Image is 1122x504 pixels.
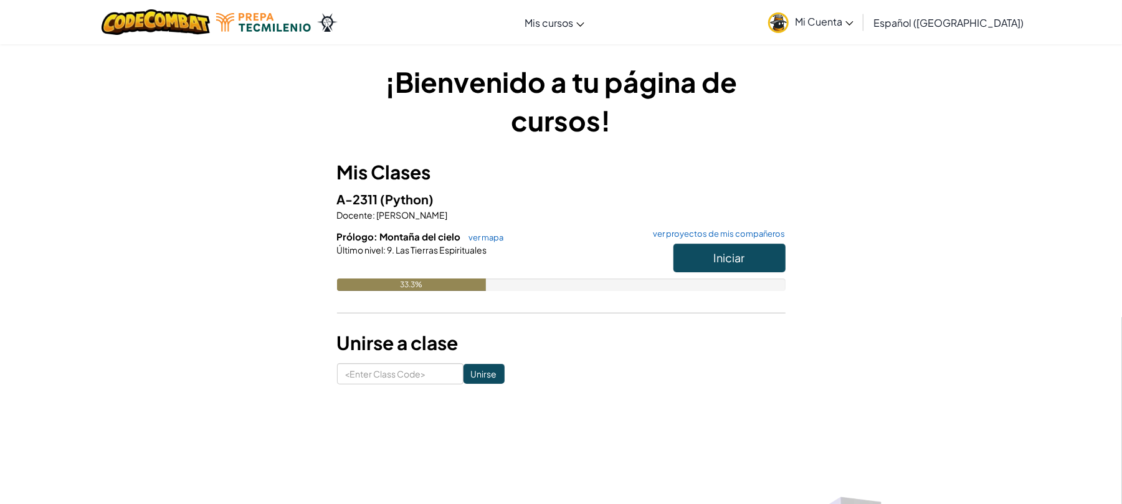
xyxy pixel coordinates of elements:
span: : [384,244,386,255]
span: Mi Cuenta [795,15,853,28]
h1: ¡Bienvenido a tu página de cursos! [337,62,786,140]
h3: Mis Clases [337,158,786,186]
span: Iniciar [714,250,745,265]
a: ver proyectos de mis compañeros [647,230,786,238]
span: A-2311 [337,191,381,207]
span: (Python) [381,191,434,207]
input: Unirse [464,364,505,384]
a: ver mapa [463,232,504,242]
input: <Enter Class Code> [337,363,464,384]
span: Mis cursos [525,16,573,29]
span: Español ([GEOGRAPHIC_DATA]) [873,16,1024,29]
a: Mis cursos [518,6,591,39]
div: 33.3% [337,278,487,291]
span: : [373,209,376,221]
a: Mi Cuenta [762,2,860,42]
img: CodeCombat logo [102,9,211,35]
span: Las Tierras Espirituales [395,244,487,255]
span: Último nivel [337,244,384,255]
span: Docente [337,209,373,221]
a: Español ([GEOGRAPHIC_DATA]) [867,6,1030,39]
span: 9. [386,244,395,255]
span: Prólogo: Montaña del cielo [337,231,463,242]
span: [PERSON_NAME] [376,209,448,221]
button: Iniciar [673,244,786,272]
img: Ozaria [317,13,337,32]
img: avatar [768,12,789,33]
h3: Unirse a clase [337,329,786,357]
img: Tecmilenio logo [216,13,311,32]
